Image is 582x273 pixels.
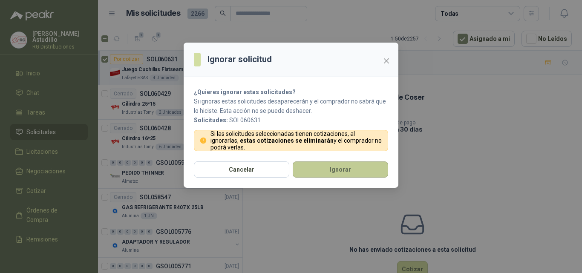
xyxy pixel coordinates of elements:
[207,53,272,66] h3: Ignorar solicitud
[194,117,228,124] b: Solicitudes:
[194,115,388,125] p: SOL060631
[380,54,393,68] button: Close
[293,161,388,178] button: Ignorar
[210,130,383,151] p: Si las solicitudes seleccionadas tienen cotizaciones, al ignorarlas, y el comprador no podrá verlas.
[240,137,334,144] strong: estas cotizaciones se eliminarán
[194,89,296,95] strong: ¿Quieres ignorar estas solicitudes?
[194,97,388,115] p: Si ignoras estas solicitudes desaparecerán y el comprador no sabrá que lo hiciste. Esta acción no...
[383,57,390,64] span: close
[194,161,289,178] button: Cancelar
